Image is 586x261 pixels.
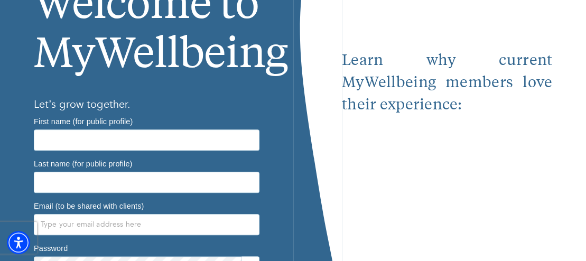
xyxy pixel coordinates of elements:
[342,50,552,117] p: Learn why current MyWellbeing members love their experience:
[7,231,30,254] div: Accessibility Menu
[34,244,68,251] label: Password
[34,160,132,167] label: Last name (for public profile)
[34,214,259,235] input: Type your email address here
[34,117,133,125] label: First name (for public profile)
[34,202,144,209] label: Email (to be shared with clients)
[34,96,259,113] h6: Let’s grow together.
